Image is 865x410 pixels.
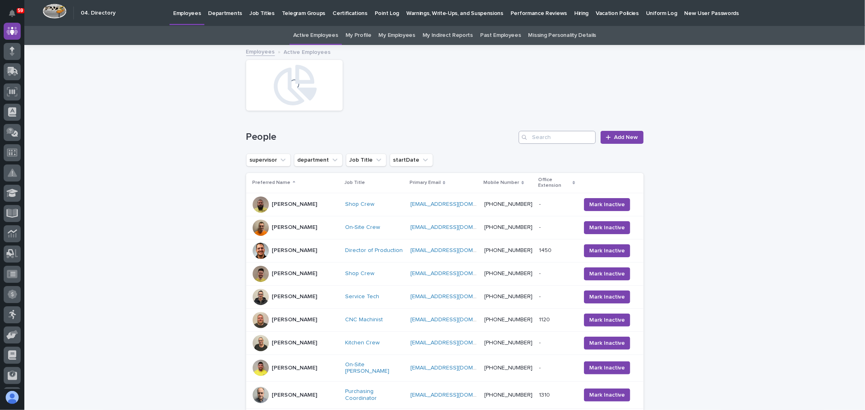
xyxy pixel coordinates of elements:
a: [PHONE_NUMBER] [485,271,533,276]
p: - [539,222,543,231]
p: [PERSON_NAME] [272,293,318,300]
tr: [PERSON_NAME]Service Tech [EMAIL_ADDRESS][DOMAIN_NAME] [PHONE_NUMBER]-- Mark Inactive [246,285,644,308]
p: Job Title [344,178,365,187]
p: [PERSON_NAME] [272,340,318,346]
a: [PHONE_NUMBER] [485,224,533,230]
button: Notifications [4,5,21,22]
p: [PERSON_NAME] [272,201,318,208]
button: Mark Inactive [584,267,630,280]
p: [PERSON_NAME] [272,224,318,231]
tr: [PERSON_NAME]Director of Production [EMAIL_ADDRESS][DOMAIN_NAME] [PHONE_NUMBER]14501450 Mark Inac... [246,239,644,262]
a: [EMAIL_ADDRESS][DOMAIN_NAME] [410,365,502,371]
tr: [PERSON_NAME]Purchasing Coordinator [EMAIL_ADDRESS][DOMAIN_NAME] [PHONE_NUMBER]13101310 Mark Inac... [246,382,644,409]
button: Mark Inactive [584,198,630,211]
p: - [539,338,543,346]
button: users-avatar [4,389,21,406]
p: Preferred Name [253,178,291,187]
a: [EMAIL_ADDRESS][DOMAIN_NAME] [410,248,502,253]
a: Active Employees [293,26,338,45]
span: Mark Inactive [589,224,625,232]
button: Mark Inactive [584,244,630,257]
button: department [294,154,343,167]
a: My Employees [379,26,415,45]
a: Kitchen Crew [345,340,380,346]
a: [EMAIL_ADDRESS][DOMAIN_NAME] [410,294,502,299]
p: - [539,199,543,208]
p: [PERSON_NAME] [272,365,318,372]
span: Mark Inactive [589,339,625,347]
a: [PHONE_NUMBER] [485,392,533,398]
a: Director of Production [345,247,403,254]
p: - [539,292,543,300]
p: - [539,269,543,277]
span: Mark Inactive [589,293,625,301]
button: Mark Inactive [584,314,630,327]
a: [EMAIL_ADDRESS][DOMAIN_NAME] [410,224,502,230]
p: 1120 [539,315,552,323]
a: My Indirect Reports [423,26,473,45]
span: Add New [614,135,638,140]
p: 1310 [539,390,552,399]
p: [PERSON_NAME] [272,392,318,399]
a: [PHONE_NUMBER] [485,365,533,371]
p: [PERSON_NAME] [272,247,318,254]
input: Search [519,131,596,144]
tr: [PERSON_NAME]Shop Crew [EMAIL_ADDRESS][DOMAIN_NAME] [PHONE_NUMBER]-- Mark Inactive [246,193,644,216]
p: [PERSON_NAME] [272,316,318,323]
a: [EMAIL_ADDRESS][DOMAIN_NAME] [410,201,502,207]
a: Missing Personality Details [528,26,597,45]
a: On-Site [PERSON_NAME] [345,361,404,375]
img: Workspace Logo [43,4,67,19]
a: [PHONE_NUMBER] [485,317,533,322]
tr: [PERSON_NAME]Kitchen Crew [EMAIL_ADDRESS][DOMAIN_NAME] [PHONE_NUMBER]-- Mark Inactive [246,331,644,354]
a: [PHONE_NUMBER] [485,340,533,346]
span: Mark Inactive [589,247,625,255]
a: Shop Crew [345,201,374,208]
a: [PHONE_NUMBER] [485,248,533,253]
a: My Profile [346,26,371,45]
a: [EMAIL_ADDRESS][DOMAIN_NAME] [410,271,502,276]
button: Mark Inactive [584,290,630,303]
p: [PERSON_NAME] [272,270,318,277]
a: [PHONE_NUMBER] [485,201,533,207]
a: Employees [246,47,275,56]
a: [EMAIL_ADDRESS][DOMAIN_NAME] [410,392,502,398]
p: Active Employees [284,47,331,56]
button: Mark Inactive [584,221,630,234]
tr: [PERSON_NAME]On-Site [PERSON_NAME] [EMAIL_ADDRESS][DOMAIN_NAME] [PHONE_NUMBER]-- Mark Inactive [246,354,644,382]
p: 1450 [539,246,554,254]
a: CNC Machinist [345,316,383,323]
p: Primary Email [410,178,441,187]
button: startDate [390,154,433,167]
a: [PHONE_NUMBER] [485,294,533,299]
button: Mark Inactive [584,337,630,350]
a: Shop Crew [345,270,374,277]
p: - [539,363,543,372]
button: Mark Inactive [584,389,630,401]
button: supervisor [246,154,291,167]
button: Mark Inactive [584,361,630,374]
tr: [PERSON_NAME]On-Site Crew [EMAIL_ADDRESS][DOMAIN_NAME] [PHONE_NUMBER]-- Mark Inactive [246,216,644,239]
a: [EMAIL_ADDRESS][DOMAIN_NAME] [410,317,502,322]
p: 59 [18,8,23,13]
a: On-Site Crew [345,224,380,231]
span: Mark Inactive [589,391,625,399]
a: Add New [601,131,643,144]
a: Service Tech [345,293,379,300]
h2: 04. Directory [81,10,116,17]
p: Mobile Number [484,178,519,187]
a: [EMAIL_ADDRESS][DOMAIN_NAME] [410,340,502,346]
div: Notifications59 [10,10,21,23]
button: Job Title [346,154,386,167]
a: Past Employees [480,26,521,45]
tr: [PERSON_NAME]CNC Machinist [EMAIL_ADDRESS][DOMAIN_NAME] [PHONE_NUMBER]11201120 Mark Inactive [246,308,644,331]
span: Mark Inactive [589,316,625,324]
span: Mark Inactive [589,270,625,278]
p: Office Extension [539,175,571,190]
tr: [PERSON_NAME]Shop Crew [EMAIL_ADDRESS][DOMAIN_NAME] [PHONE_NUMBER]-- Mark Inactive [246,262,644,285]
h1: People [246,131,516,143]
span: Mark Inactive [589,201,625,209]
a: Purchasing Coordinator [345,388,404,402]
span: Mark Inactive [589,364,625,372]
